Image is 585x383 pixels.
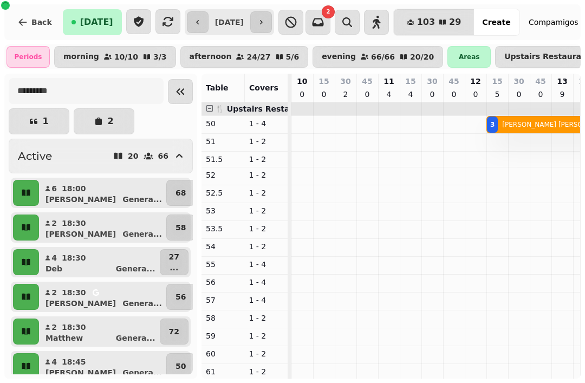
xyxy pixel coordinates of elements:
p: 15 [318,76,329,87]
button: 72 [160,319,188,345]
p: 20 / 20 [410,53,434,61]
p: [PERSON_NAME] [45,298,116,309]
p: 56 [206,277,240,288]
p: Genera ... [122,194,162,205]
p: [PERSON_NAME] [45,194,116,205]
p: ... [169,262,179,273]
h2: Active [18,148,52,164]
p: 1 - 2 [249,313,284,323]
p: afternoon [190,53,232,61]
p: 66 / 66 [371,53,395,61]
p: 30 [340,76,350,87]
span: 103 [417,18,435,27]
p: Matthew [45,333,83,343]
p: 15 [405,76,415,87]
p: 5 [493,89,502,100]
span: Compamigos [529,17,578,28]
p: 1 - 2 [249,187,284,198]
p: 45 [362,76,372,87]
p: 1 - 2 [249,136,284,147]
div: Areas [447,46,491,68]
button: [DATE] [63,9,122,35]
button: Create [474,9,519,35]
p: 52.5 [206,187,240,198]
span: [DATE] [80,18,113,27]
p: 1 - 2 [249,366,284,377]
p: 18:30 [62,322,86,333]
p: 0 [298,89,307,100]
p: 13 [557,76,567,87]
p: Deb [45,263,62,274]
p: 1 - 2 [249,348,284,359]
p: 0 [428,89,437,100]
p: 1 - 2 [249,241,284,252]
span: Covers [249,83,278,92]
button: Back [9,9,61,35]
p: 55 [206,259,240,270]
p: 1 [42,117,48,126]
p: 3 / 3 [153,53,167,61]
p: 18:30 [62,287,86,298]
p: 18:45 [62,356,86,367]
p: 15 [492,76,502,87]
p: 50 [206,118,240,129]
button: 618:00[PERSON_NAME]Genera... [41,180,164,206]
button: 58 [166,215,195,241]
p: 30 [427,76,437,87]
p: Genera ... [122,367,162,378]
p: 4 [51,252,57,263]
p: 20 [128,152,138,160]
p: 60 [206,348,240,359]
p: 66 [158,152,168,160]
p: 2 [341,89,350,100]
span: Create [483,18,511,26]
p: 1 - 4 [249,277,284,288]
p: 56 [175,291,186,302]
button: 218:30MatthewGenera... [41,319,158,345]
button: 218:30[PERSON_NAME]Genera... [41,215,164,241]
p: 53 [206,205,240,216]
button: Active2066 [9,139,193,173]
p: Genera ... [122,229,162,239]
p: 1 - 2 [249,154,284,165]
p: evening [322,53,356,61]
p: 4 [406,89,415,100]
p: 72 [169,326,179,337]
p: 51 [206,136,240,147]
p: 6 [51,183,57,194]
p: 1 - 2 [249,330,284,341]
p: 0 [363,89,372,100]
p: 51.5 [206,154,240,165]
p: 0 [471,89,480,100]
p: 68 [175,187,186,198]
p: 45 [448,76,459,87]
p: 2 [51,287,57,298]
p: 1 - 2 [249,223,284,234]
p: 1 - 4 [249,259,284,270]
p: 58 [175,222,186,233]
span: Back [31,18,52,26]
p: 53.5 [206,223,240,234]
button: 10329 [394,9,474,35]
button: afternoon24/275/6 [180,46,309,68]
p: Genera ... [116,333,155,343]
p: 10 [297,76,307,87]
p: 0 [515,89,523,100]
span: 🍴 Upstairs Restaurant [215,105,313,113]
p: morning [63,53,99,61]
p: 0 [450,89,458,100]
button: 418:30DebGenera... [41,249,158,275]
p: 11 [383,76,394,87]
p: 4 [385,89,393,100]
button: 418:45[PERSON_NAME]Genera... [41,353,164,379]
p: [PERSON_NAME] [45,229,116,239]
p: 18:30 [62,252,86,263]
span: Table [206,83,229,92]
p: 2 [107,117,113,126]
p: 12 [470,76,480,87]
p: 27 [169,251,179,262]
p: 9 [558,89,567,100]
p: 1 - 4 [249,118,284,129]
button: 68 [166,180,195,206]
p: 50 [175,361,186,372]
